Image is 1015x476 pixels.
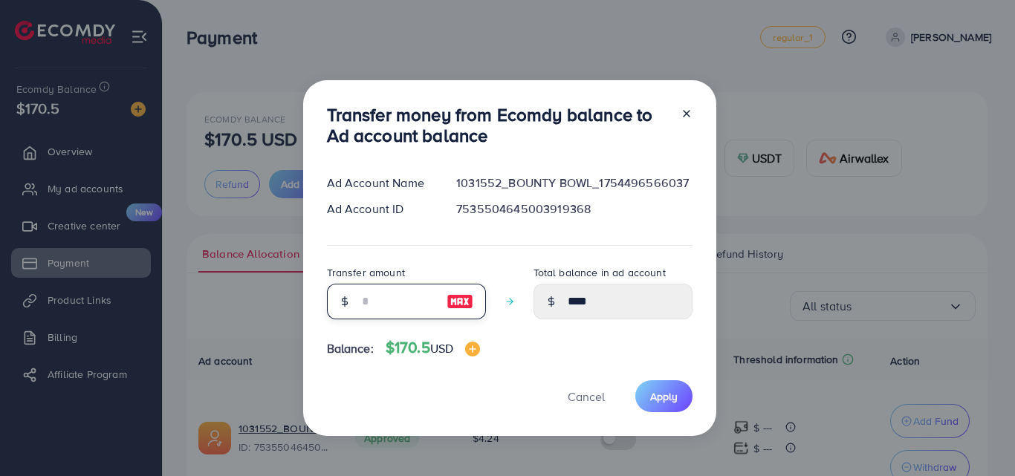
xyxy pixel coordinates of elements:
[650,389,678,404] span: Apply
[534,265,666,280] label: Total balance in ad account
[568,388,605,405] span: Cancel
[430,340,453,356] span: USD
[447,293,473,310] img: image
[549,380,623,412] button: Cancel
[315,175,445,192] div: Ad Account Name
[635,380,693,412] button: Apply
[315,200,445,218] div: Ad Account ID
[465,342,480,356] img: image
[444,200,704,218] div: 7535504645003919368
[952,409,1004,465] iframe: Chat
[386,339,480,357] h4: $170.5
[444,175,704,192] div: 1031552_BOUNTY BOWL_1754496566037
[327,340,374,357] span: Balance:
[327,104,669,147] h3: Transfer money from Ecomdy balance to Ad account balance
[327,265,405,280] label: Transfer amount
